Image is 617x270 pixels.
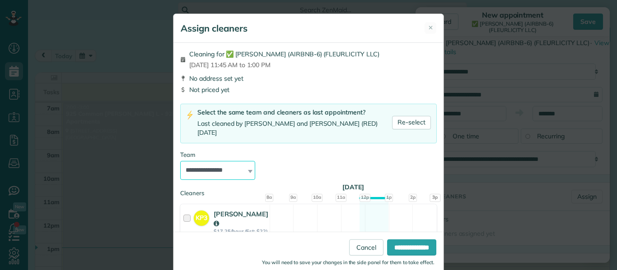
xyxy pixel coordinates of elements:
strong: $17.25/hour (Est: $22) [214,228,268,234]
img: lightning-bolt-icon-94e5364df696ac2de96d3a42b8a9ff6ba979493684c50e6bbbcda72601fa0d29.png [186,110,194,120]
span: ✕ [428,23,433,32]
span: [DATE] 11:45 AM to 1:00 PM [189,60,379,69]
div: Not priced yet [180,85,437,94]
h5: Assign cleaners [181,22,248,35]
small: You will need to save your changes in the side panel for them to take effect. [262,259,435,265]
strong: [PERSON_NAME] [214,210,268,228]
div: Select the same team and cleaners as last appointment? [197,108,392,117]
div: No address set yet [180,74,437,83]
a: Re-select [392,116,431,129]
div: Cleaners [180,189,437,192]
div: Team [180,151,437,159]
span: Cleaning for ✅ [PERSON_NAME] (AIRBNB-6) (FLEURLICITY LLC) [189,50,379,59]
strong: KP3 [194,211,209,223]
a: Cancel [349,239,383,256]
div: Last cleaned by [PERSON_NAME] and [PERSON_NAME] (RED) [DATE] [197,119,392,137]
